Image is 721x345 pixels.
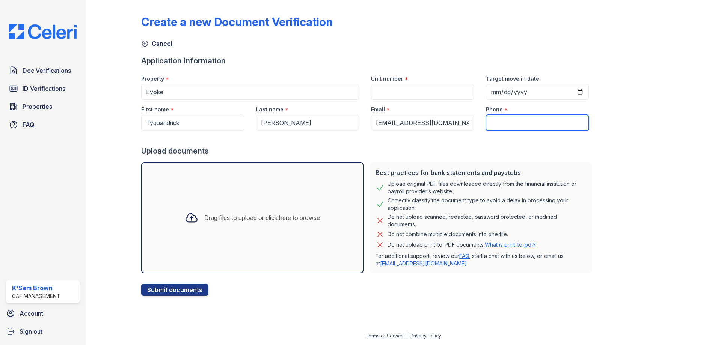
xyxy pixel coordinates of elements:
[388,180,586,195] div: Upload original PDF files downloaded directly from the financial institution or payroll provider’...
[388,213,586,228] div: Do not upload scanned, redacted, password protected, or modified documents.
[3,306,83,321] a: Account
[20,309,43,318] span: Account
[141,39,172,48] a: Cancel
[20,327,42,336] span: Sign out
[6,99,80,114] a: Properties
[486,106,503,113] label: Phone
[388,230,508,239] div: Do not combine multiple documents into one file.
[388,241,536,249] p: Do not upload print-to-PDF documents.
[486,75,539,83] label: Target move in date
[6,63,80,78] a: Doc Verifications
[3,324,83,339] a: Sign out
[23,66,71,75] span: Doc Verifications
[388,197,586,212] div: Correctly classify the document type to avoid a delay in processing your application.
[141,106,169,113] label: First name
[23,120,35,129] span: FAQ
[12,292,60,300] div: CAF Management
[485,241,536,248] a: What is print-to-pdf?
[141,146,595,156] div: Upload documents
[256,106,284,113] label: Last name
[141,56,595,66] div: Application information
[371,106,385,113] label: Email
[141,284,208,296] button: Submit documents
[371,75,403,83] label: Unit number
[406,333,408,339] div: |
[3,24,83,39] img: CE_Logo_Blue-a8612792a0a2168367f1c8372b55b34899dd931a85d93a1a3d3e32e68fde9ad4.png
[380,260,467,267] a: [EMAIL_ADDRESS][DOMAIN_NAME]
[12,283,60,292] div: K'Sem Brown
[365,333,404,339] a: Terms of Service
[141,75,164,83] label: Property
[204,213,320,222] div: Drag files to upload or click here to browse
[376,168,586,177] div: Best practices for bank statements and paystubs
[23,102,52,111] span: Properties
[459,253,469,259] a: FAQ
[6,81,80,96] a: ID Verifications
[23,84,65,93] span: ID Verifications
[141,15,333,29] div: Create a new Document Verification
[6,117,80,132] a: FAQ
[410,333,441,339] a: Privacy Policy
[376,252,586,267] p: For additional support, review our , start a chat with us below, or email us at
